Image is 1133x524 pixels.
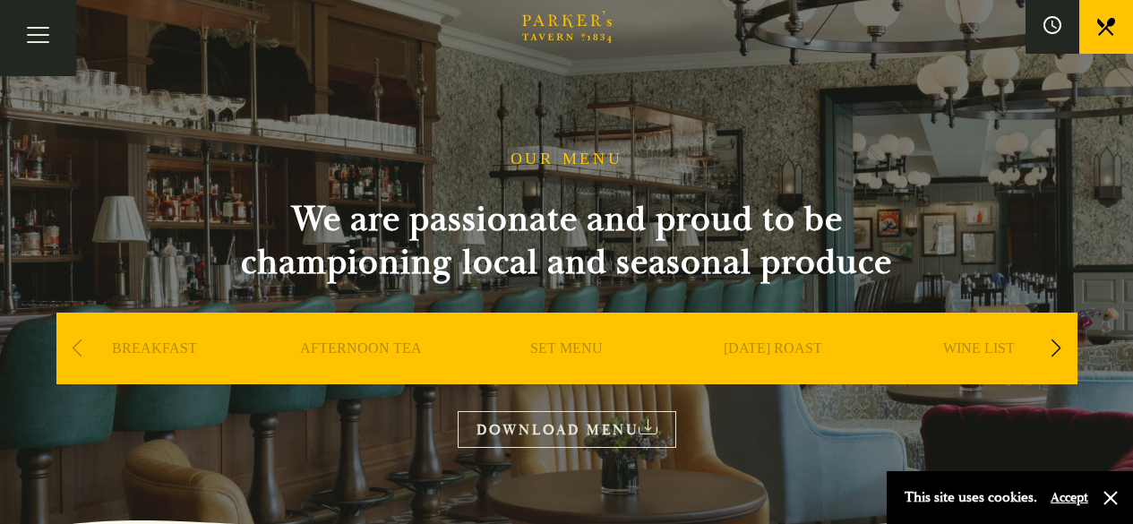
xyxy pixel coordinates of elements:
div: 3 / 9 [468,313,665,438]
a: WINE LIST [943,339,1015,411]
a: BREAKFAST [112,339,197,411]
div: Next slide [1044,329,1069,368]
h1: OUR MENU [511,150,623,169]
a: SET MENU [530,339,603,411]
button: Accept [1051,489,1088,506]
button: Close and accept [1102,489,1120,507]
a: [DATE] ROAST [724,339,822,411]
a: AFTERNOON TEA [300,339,422,411]
div: 5 / 9 [880,313,1077,438]
a: DOWNLOAD MENU [458,411,676,448]
div: 1 / 9 [56,313,253,438]
div: 4 / 9 [674,313,871,438]
h2: We are passionate and proud to be championing local and seasonal produce [209,198,925,284]
p: This site uses cookies. [905,485,1037,511]
div: Previous slide [65,329,90,368]
div: 2 / 9 [262,313,459,438]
